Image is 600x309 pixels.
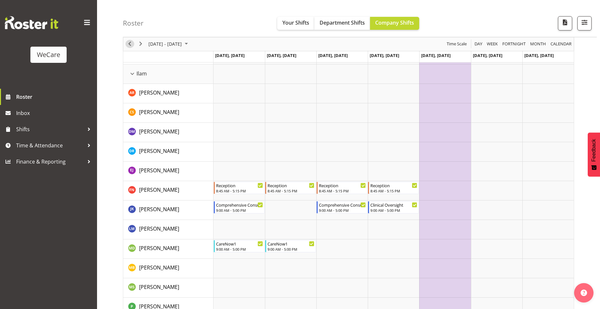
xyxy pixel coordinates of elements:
td: Matthew Brewer resource [123,259,213,278]
a: [PERSON_NAME] [139,283,179,291]
button: Month [550,40,573,48]
div: Reception [319,182,366,189]
span: [PERSON_NAME] [139,128,179,135]
span: Day [474,40,483,48]
span: Feedback [591,139,597,162]
a: [PERSON_NAME] [139,186,179,194]
a: [PERSON_NAME] [139,147,179,155]
span: [PERSON_NAME] [139,186,179,193]
td: Deepti Mahajan resource [123,123,213,142]
span: [PERSON_NAME] [139,147,179,154]
span: Week [486,40,498,48]
button: Fortnight [501,40,527,48]
a: [PERSON_NAME] [139,225,179,233]
a: [PERSON_NAME] [139,264,179,271]
div: Firdous Naqvi"s event - Reception Begin From Monday, November 10, 2025 at 8:45:00 AM GMT+13:00 En... [214,182,265,194]
span: [DATE], [DATE] [318,52,348,58]
div: next period [135,37,146,51]
span: Company Shifts [375,19,414,26]
div: John Ko"s event - Comprehensive Consult Begin From Wednesday, November 12, 2025 at 9:00:00 AM GMT... [317,201,367,213]
span: [PERSON_NAME] [139,167,179,174]
td: Marie-Claire Dickson-Bakker resource [123,239,213,259]
div: Firdous Naqvi"s event - Reception Begin From Wednesday, November 12, 2025 at 8:45:00 AM GMT+13:00... [317,182,367,194]
div: CareNow1 [216,240,263,247]
span: calendar [550,40,572,48]
div: November 10 - 16, 2025 [146,37,192,51]
h4: Roster [123,19,144,27]
div: Marie-Claire Dickson-Bakker"s event - CareNow1 Begin From Tuesday, November 11, 2025 at 9:00:00 A... [265,240,316,252]
td: Ilam resource [123,64,213,84]
span: [DATE], [DATE] [370,52,399,58]
a: [PERSON_NAME] [139,205,179,213]
span: Fortnight [502,40,526,48]
div: Clinical Oversight [370,201,417,208]
div: Reception [216,182,263,189]
div: WeCare [37,50,60,60]
div: 8:45 AM - 5:15 PM [370,188,417,193]
span: [DATE], [DATE] [473,52,502,58]
a: [PERSON_NAME] [139,89,179,97]
div: Firdous Naqvi"s event - Reception Begin From Thursday, November 13, 2025 at 8:45:00 AM GMT+13:00 ... [368,182,419,194]
button: Timeline Month [529,40,547,48]
a: [PERSON_NAME] [139,166,179,174]
span: [DATE] - [DATE] [148,40,182,48]
button: Download a PDF of the roster according to the set date range. [558,16,572,30]
td: Andrea Ramirez resource [123,84,213,103]
td: Firdous Naqvi resource [123,181,213,200]
div: Comprehensive Consult [319,201,366,208]
div: 9:00 AM - 5:00 PM [319,208,366,213]
span: Month [529,40,547,48]
button: Timeline Day [474,40,484,48]
span: Your Shifts [282,19,309,26]
div: CareNow1 [267,240,314,247]
td: Mehreen Sardar resource [123,278,213,298]
span: [PERSON_NAME] [139,245,179,252]
div: 9:00 AM - 5:00 PM [267,246,314,252]
span: Department Shifts [320,19,365,26]
button: November 2025 [147,40,191,48]
td: Deepti Raturi resource [123,142,213,162]
div: Comprehensive Consult [216,201,263,208]
div: 8:45 AM - 5:15 PM [216,188,263,193]
div: Reception [267,182,314,189]
td: Ella Jarvis resource [123,162,213,181]
div: 8:45 AM - 5:15 PM [267,188,314,193]
span: [PERSON_NAME] [139,264,179,271]
span: Time & Attendance [16,141,84,150]
a: [PERSON_NAME] [139,108,179,116]
button: Filter Shifts [577,16,592,30]
div: Reception [370,182,417,189]
button: Next [136,40,145,48]
button: Time Scale [446,40,468,48]
button: Feedback - Show survey [588,132,600,177]
div: 9:00 AM - 5:00 PM [216,208,263,213]
div: Firdous Naqvi"s event - Reception Begin From Tuesday, November 11, 2025 at 8:45:00 AM GMT+13:00 E... [265,182,316,194]
button: Previous [125,40,134,48]
div: John Ko"s event - Comprehensive Consult Begin From Monday, November 10, 2025 at 9:00:00 AM GMT+13... [214,201,265,213]
div: previous period [124,37,135,51]
button: Timeline Week [486,40,499,48]
img: Rosterit website logo [5,16,58,29]
img: help-xxl-2.png [581,290,587,296]
span: [DATE], [DATE] [215,52,245,58]
button: Company Shifts [370,17,419,30]
span: Finance & Reporting [16,157,84,166]
span: Ilam [136,70,147,77]
button: Department Shifts [314,17,370,30]
div: 9:00 AM - 5:00 PM [216,246,263,252]
div: John Ko"s event - Clinical Oversight Begin From Thursday, November 13, 2025 at 9:00:00 AM GMT+13:... [368,201,419,213]
div: Marie-Claire Dickson-Bakker"s event - CareNow1 Begin From Monday, November 10, 2025 at 9:00:00 AM... [214,240,265,252]
a: [PERSON_NAME] [139,244,179,252]
span: [PERSON_NAME] [139,283,179,291]
span: Roster [16,92,94,102]
a: [PERSON_NAME] [139,128,179,135]
td: Lainie Montgomery resource [123,220,213,239]
span: Inbox [16,108,94,118]
button: Your Shifts [277,17,314,30]
span: [DATE], [DATE] [524,52,554,58]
